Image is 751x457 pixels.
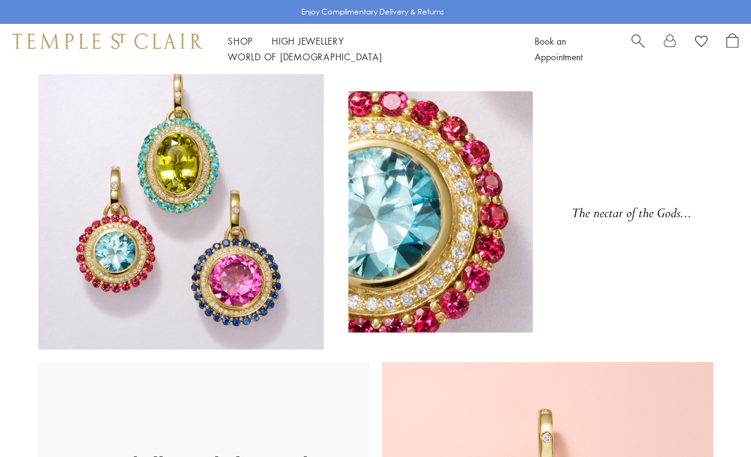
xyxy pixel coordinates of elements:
[631,33,645,65] a: Search
[688,398,738,444] iframe: Gorgias live chat messenger
[228,50,382,63] a: World of [DEMOGRAPHIC_DATA]World of [DEMOGRAPHIC_DATA]
[301,6,444,18] p: Enjoy Complimentary Delivery & Returns
[228,35,253,47] a: ShopShop
[13,33,203,48] img: Temple St. Clair
[272,35,344,47] a: High JewelleryHigh Jewellery
[535,35,582,63] a: Book an Appointment
[695,33,708,52] a: View Wishlist
[228,33,506,65] nav: Main navigation
[726,33,738,65] a: Open Shopping Bag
